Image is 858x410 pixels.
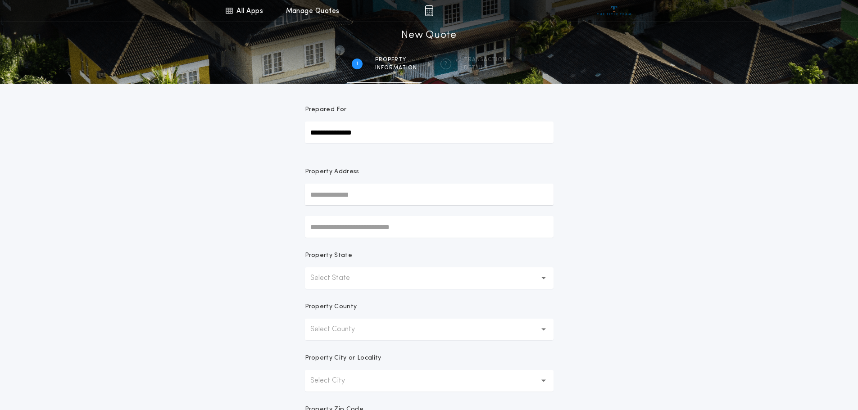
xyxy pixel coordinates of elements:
span: Transaction [464,56,507,63]
p: Select City [310,375,359,386]
h1: New Quote [401,28,456,43]
p: Select County [310,324,369,335]
p: Property Address [305,167,554,176]
span: Property [375,56,417,63]
p: Property City or Locality [305,354,381,363]
img: img [425,5,433,16]
p: Select State [310,273,364,284]
h2: 2 [444,60,447,68]
h2: 1 [356,60,358,68]
img: vs-icon [597,6,631,15]
button: Select City [305,370,554,392]
button: Select State [305,267,554,289]
p: Prepared For [305,105,347,114]
p: Property County [305,302,357,311]
p: Property State [305,251,352,260]
button: Select County [305,319,554,340]
input: Prepared For [305,122,554,143]
span: details [464,64,507,72]
span: information [375,64,417,72]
